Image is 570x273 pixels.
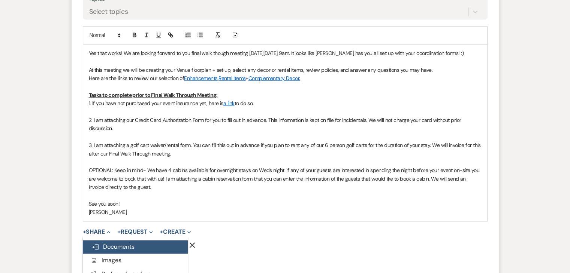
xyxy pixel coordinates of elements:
a: Enhancements [184,75,217,82]
span: Yes that works! We are looking forward to you final walk though meeting [DATE][DATE] 9am. It look... [89,50,464,56]
span: + [117,229,121,235]
u: Tasks to complete prior to Final Walk Through Meeting: [89,92,218,98]
button: Create [160,229,191,235]
button: Share [83,229,111,235]
span: Documents [92,243,135,251]
span: 2. I am attaching our Credit Card Authorization Form for you to fill out in advance. This informa... [89,117,462,132]
a: a link [223,100,235,107]
div: Select topics [89,6,128,16]
span: + [160,229,163,235]
span: See you soon! [89,200,120,207]
a: Complementary Decor. [248,75,300,82]
span: [PERSON_NAME] [89,209,127,215]
span: At this meeting we will be creating your Venue floorplan + set up, select any decor or rental ite... [89,67,433,73]
button: Images [83,254,188,267]
span: Here are the links to review our selection of [89,75,184,82]
span: OPTIONAL: Keep in mind- We have 4 cabins available for overnight stays on Weds night. If any of y... [89,167,481,190]
span: + [245,75,248,82]
a: Rental Items [218,75,245,82]
span: 3. I am attaching a golf cart waiver/rental form. You can fill this out in advance if you plan to... [89,142,482,157]
span: Images [90,256,121,264]
button: Documents [83,240,188,254]
span: to do so. [234,100,253,107]
span: + [83,229,86,235]
button: Request [117,229,153,235]
span: 1. If you have not purchased your event insurance yet, here is [89,100,223,107]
